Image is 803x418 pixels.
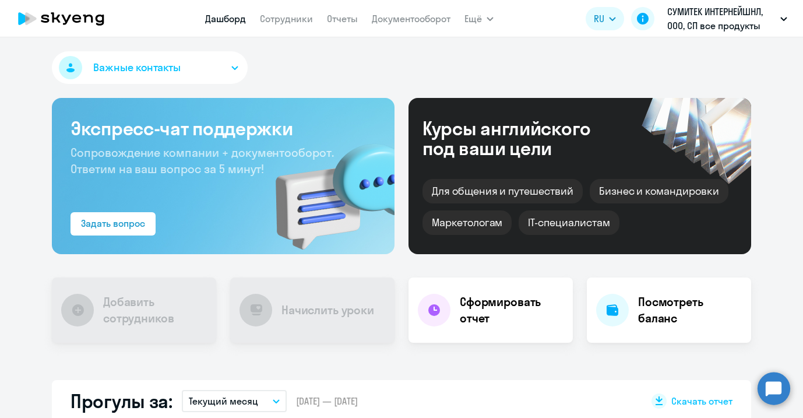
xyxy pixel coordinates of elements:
p: Текущий месяц [189,394,258,408]
button: СУМИТЕК ИНТЕРНЕЙШНЛ, ООО, СП все продукты [661,5,793,33]
button: Задать вопрос [71,212,156,236]
div: Бизнес и командировки [590,179,728,203]
div: IT-специалистам [519,210,619,235]
span: [DATE] — [DATE] [296,395,358,408]
a: Отчеты [327,13,358,24]
div: Маркетологам [422,210,512,235]
span: Сопровождение компании + документооборот. Ответим на ваш вопрос за 5 минут! [71,145,334,176]
h4: Добавить сотрудников [103,294,207,326]
button: Текущий месяц [182,390,287,412]
button: RU [586,7,624,30]
div: Для общения и путешествий [422,179,583,203]
h4: Начислить уроки [281,302,374,318]
span: Ещё [464,12,482,26]
span: Скачать отчет [671,395,732,408]
span: RU [594,12,604,26]
a: Документооборот [372,13,450,24]
span: Важные контакты [93,60,181,75]
a: Сотрудники [260,13,313,24]
h4: Посмотреть баланс [638,294,742,326]
img: bg-img [259,123,395,254]
a: Дашборд [205,13,246,24]
h4: Сформировать отчет [460,294,563,326]
button: Ещё [464,7,494,30]
button: Важные контакты [52,51,248,84]
div: Задать вопрос [81,216,145,230]
h2: Прогулы за: [71,389,172,413]
h3: Экспресс-чат поддержки [71,117,376,140]
div: Курсы английского под ваши цели [422,118,622,158]
p: СУМИТЕК ИНТЕРНЕЙШНЛ, ООО, СП все продукты [667,5,776,33]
